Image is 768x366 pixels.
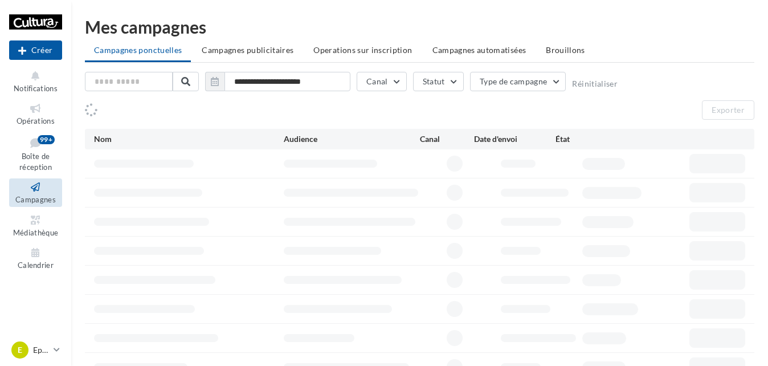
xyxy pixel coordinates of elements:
div: État [555,133,637,145]
a: Boîte de réception99+ [9,133,62,174]
button: Créer [9,40,62,60]
span: Boîte de réception [19,152,52,172]
button: Réinitialiser [572,79,618,88]
div: 99+ [38,135,55,144]
button: Type de campagne [470,72,566,91]
div: Nom [94,133,284,145]
span: Opérations [17,116,55,125]
a: Calendrier [9,244,62,272]
a: Médiathèque [9,212,62,239]
button: Notifications [9,67,62,95]
button: Exporter [702,100,754,120]
span: Campagnes automatisées [432,45,526,55]
a: E Epinal [9,339,62,361]
span: Campagnes publicitaires [202,45,293,55]
span: Operations sur inscription [313,45,412,55]
button: Canal [357,72,407,91]
div: Nouvelle campagne [9,40,62,60]
span: Médiathèque [13,228,59,237]
span: Notifications [14,84,58,93]
div: Date d'envoi [474,133,555,145]
div: Mes campagnes [85,18,754,35]
div: Audience [284,133,419,145]
button: Statut [413,72,464,91]
span: Calendrier [18,261,54,270]
span: E [18,344,22,356]
p: Epinal [33,344,49,356]
a: Campagnes [9,178,62,206]
span: Campagnes [15,195,56,204]
span: Brouillons [546,45,585,55]
div: Canal [420,133,474,145]
a: Opérations [9,100,62,128]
